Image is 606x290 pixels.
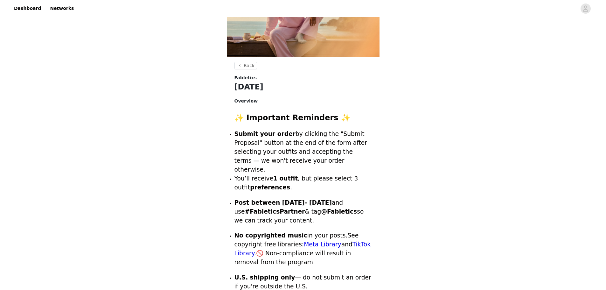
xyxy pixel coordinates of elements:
strong: @Fabletics [321,208,357,215]
strong: No copyrighted music [234,232,307,239]
span: 🚫 Non-compliance will result in removal from the program. [234,250,351,265]
span: and use & tag so we can track your content. [234,199,364,224]
strong: preferences [250,184,290,191]
span: You’ll receive , but please select 3 outfit . [234,175,358,191]
span: Fabletics [234,74,257,81]
h4: Overview [234,98,372,104]
h1: [DATE] [234,81,372,93]
a: Dashboard [10,1,45,16]
strong: 1 outfit [273,175,298,182]
strong: Post between [DATE]- [DATE] [234,199,332,206]
strong: U.S. shipping only [234,274,295,281]
strong: Submit your order [234,131,296,137]
button: Back [234,62,257,69]
span: by clicking the "Submit Proposal" button at the end of the form after selecting your outfits and ... [234,131,367,173]
a: Networks [46,1,78,16]
span: See copyright free libraries: and . [234,232,371,257]
span: in your posts. [234,232,348,239]
div: avatar [582,4,589,14]
strong: #FableticsPartner [245,208,305,215]
a: Meta Library [304,241,341,248]
span: — do not submit an order if you're outside the U.S. [234,274,371,290]
strong: ✨ Important Reminders ✨ [234,113,351,122]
